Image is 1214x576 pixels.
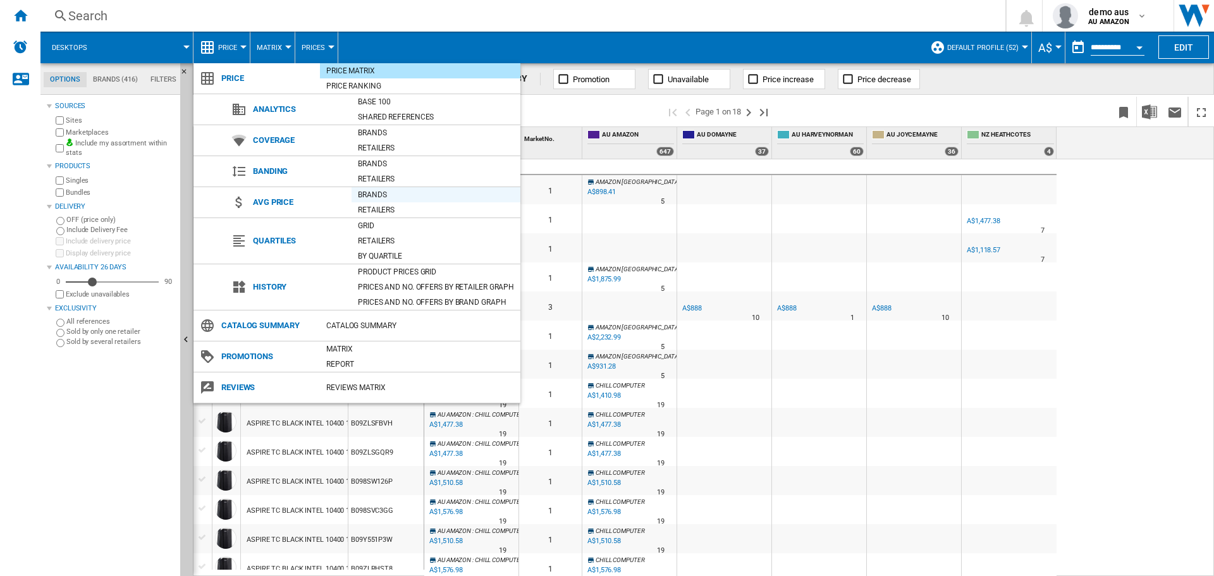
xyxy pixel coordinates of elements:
[215,348,320,365] span: Promotions
[247,278,352,296] span: History
[247,132,352,149] span: Coverage
[352,219,520,232] div: Grid
[352,95,520,108] div: Base 100
[215,379,320,396] span: Reviews
[215,70,320,87] span: Price
[352,204,520,216] div: Retailers
[352,235,520,247] div: Retailers
[352,250,520,262] div: By quartile
[352,142,520,154] div: Retailers
[320,64,520,77] div: Price Matrix
[320,358,520,371] div: Report
[352,126,520,139] div: Brands
[320,80,520,92] div: Price Ranking
[320,381,520,394] div: REVIEWS Matrix
[247,162,352,180] span: Banding
[320,343,520,355] div: Matrix
[320,319,520,332] div: Catalog Summary
[352,281,520,293] div: Prices and No. offers by retailer graph
[352,173,520,185] div: Retailers
[247,193,352,211] span: Avg price
[352,111,520,123] div: Shared references
[215,317,320,334] span: Catalog Summary
[352,157,520,170] div: Brands
[352,266,520,278] div: Product prices grid
[247,101,352,118] span: Analytics
[247,232,352,250] span: Quartiles
[352,188,520,201] div: Brands
[352,296,520,309] div: Prices and No. offers by brand graph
